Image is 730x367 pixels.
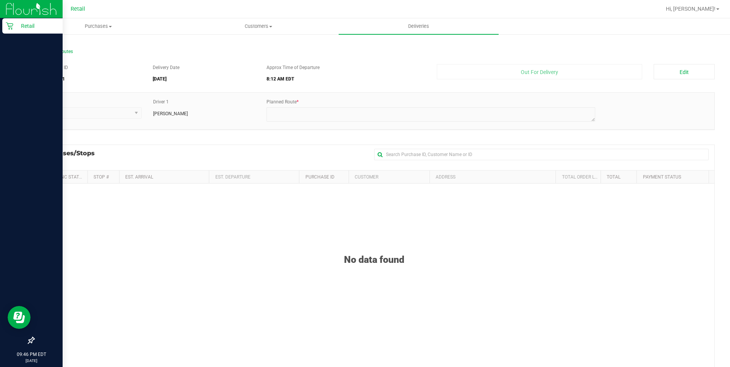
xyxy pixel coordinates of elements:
[19,23,178,30] span: Purchases
[266,77,425,82] h5: 8:12 AM EDT
[34,235,714,265] div: No data found
[18,18,178,34] a: Purchases
[437,64,643,79] button: Out For Delivery
[556,171,601,183] th: Total Order Lines
[349,171,430,183] th: Customer
[13,21,59,31] p: Retail
[430,171,556,183] th: Address
[305,174,334,180] a: Purchase ID
[266,98,299,105] label: Planned Route
[398,23,439,30] span: Deliveries
[266,64,320,71] label: Approx Time of Departure
[666,6,715,12] span: Hi, [PERSON_NAME]!
[6,22,13,30] inline-svg: Retail
[153,110,188,117] span: [PERSON_NAME]
[153,98,169,105] label: Driver 1
[643,174,681,180] a: Payment Status
[339,18,499,34] a: Deliveries
[153,64,179,71] label: Delivery Date
[654,64,715,79] button: Edit
[3,351,59,358] p: 09:46 PM EDT
[94,174,109,180] a: Stop #
[55,174,85,180] a: Sync Status
[607,174,620,180] a: Total
[153,77,255,82] h5: [DATE]
[71,6,85,12] span: Retail
[125,174,153,180] a: Est. Arrival
[40,149,102,158] span: Purchases/Stops
[3,358,59,364] p: [DATE]
[8,306,31,329] iframe: Resource center
[209,171,299,183] th: Est. Departure
[178,18,338,34] a: Customers
[179,23,338,30] span: Customers
[374,149,709,160] input: Search Purchase ID, Customer Name or ID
